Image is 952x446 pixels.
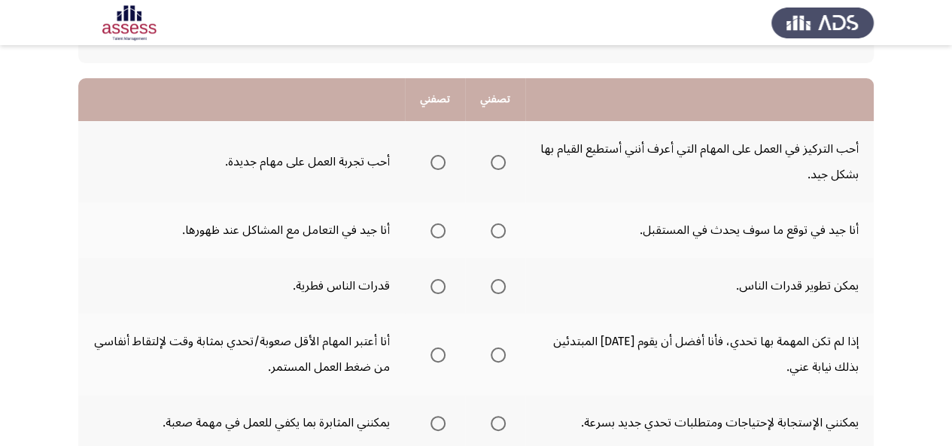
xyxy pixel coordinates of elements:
td: أنا جيد في التعامل مع المشاكل عند ظهورها. [78,202,405,258]
td: قدرات الناس فطرية. [78,258,405,314]
img: Assessment logo of Potentiality Assessment R2 (EN/AR) [78,2,181,44]
td: يمكن تطوير قدرات الناس. [525,258,874,314]
th: تصفني [405,78,465,121]
td: أحب تجربة العمل على مهام جديدة. [78,121,405,202]
th: تصفني [465,78,525,121]
mat-radio-group: Select an option [485,149,506,174]
td: إذا لم تكن المهمة بها تحدي، فأنا أفضل أن يقوم [DATE] المبتدئين بذلك نيابة عني. [525,314,874,395]
mat-radio-group: Select an option [424,341,446,367]
mat-radio-group: Select an option [424,410,446,435]
td: أنا أعتبر المهام الأقل صعوبة/تحدي بمثابة وقت لإلتقاط أنفاسي من ضغط العمل المستمر. [78,314,405,395]
td: أحب التركيز في العمل على المهام التي أعرف أنني أستطيع القيام بها بشكل جيد. [525,121,874,202]
mat-radio-group: Select an option [424,273,446,299]
img: Assess Talent Management logo [771,2,874,44]
mat-radio-group: Select an option [424,217,446,243]
mat-radio-group: Select an option [485,341,506,367]
td: أنا جيد في توقع ما سوف يحدث في المستقبل. [525,202,874,258]
mat-radio-group: Select an option [485,410,506,435]
mat-radio-group: Select an option [485,217,506,243]
mat-radio-group: Select an option [424,149,446,174]
mat-radio-group: Select an option [485,273,506,299]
